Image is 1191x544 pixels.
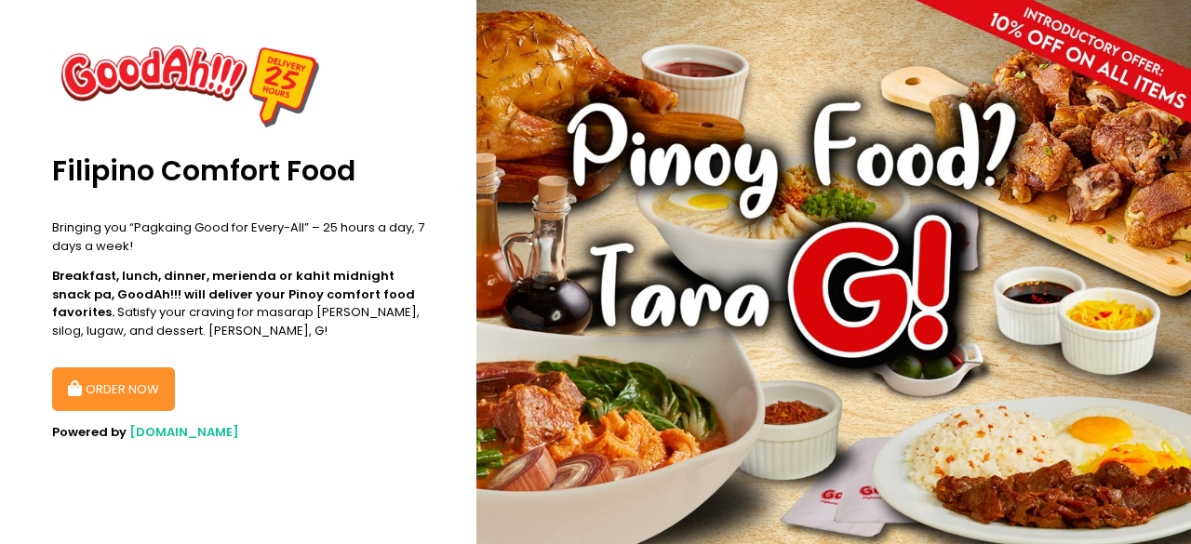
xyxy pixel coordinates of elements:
div: Powered by [52,423,424,442]
div: Bringing you “Pagkaing Good for Every-All” – 25 hours a day, 7 days a week! [52,219,424,255]
div: Filipino Comfort Food [52,135,424,207]
div: Satisfy your craving for masarap [PERSON_NAME], silog, lugaw, and dessert. [PERSON_NAME], G! [52,267,424,339]
button: ORDER NOW [52,367,175,412]
b: Breakfast, lunch, dinner, merienda or kahit midnight snack pa, GoodAh!!! will deliver your Pinoy ... [52,267,415,321]
a: [DOMAIN_NAME] [129,423,239,441]
img: GOODAH!!! [52,28,331,135]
